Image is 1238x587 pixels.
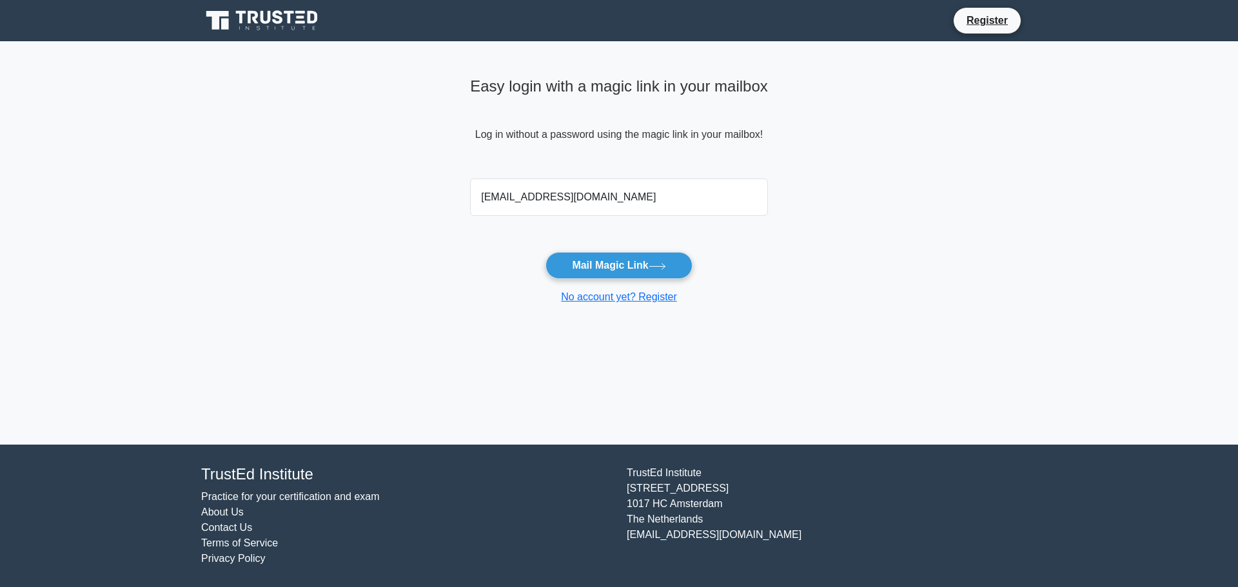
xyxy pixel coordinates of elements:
[470,77,768,96] h4: Easy login with a magic link in your mailbox
[201,465,611,484] h4: TrustEd Institute
[201,491,380,502] a: Practice for your certification and exam
[959,12,1016,28] a: Register
[561,291,677,302] a: No account yet? Register
[470,72,768,173] div: Log in without a password using the magic link in your mailbox!
[201,553,266,564] a: Privacy Policy
[201,522,252,533] a: Contact Us
[470,178,768,216] input: Email
[619,465,1045,566] div: TrustEd Institute [STREET_ADDRESS] 1017 HC Amsterdam The Netherlands [EMAIL_ADDRESS][DOMAIN_NAME]
[201,537,278,548] a: Terms of Service
[545,252,692,279] button: Mail Magic Link
[201,506,244,517] a: About Us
